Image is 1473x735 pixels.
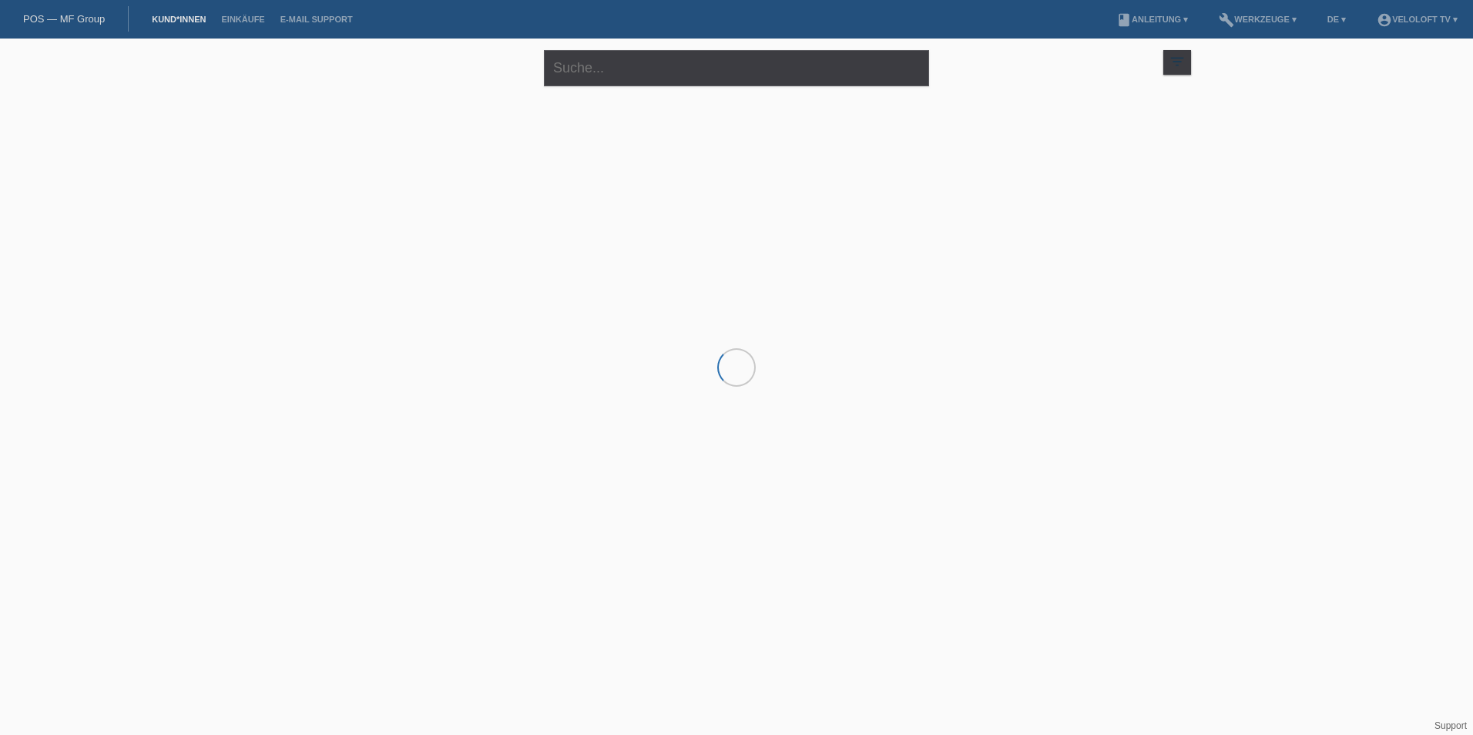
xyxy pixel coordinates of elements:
[1219,12,1234,28] i: build
[1211,15,1304,24] a: buildWerkzeuge ▾
[1169,53,1186,70] i: filter_list
[1109,15,1196,24] a: bookAnleitung ▾
[273,15,361,24] a: E-Mail Support
[544,50,929,86] input: Suche...
[1116,12,1132,28] i: book
[213,15,272,24] a: Einkäufe
[1320,15,1354,24] a: DE ▾
[144,15,213,24] a: Kund*innen
[1377,12,1392,28] i: account_circle
[1434,720,1467,731] a: Support
[23,13,105,25] a: POS — MF Group
[1369,15,1465,24] a: account_circleVeloLoft TV ▾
